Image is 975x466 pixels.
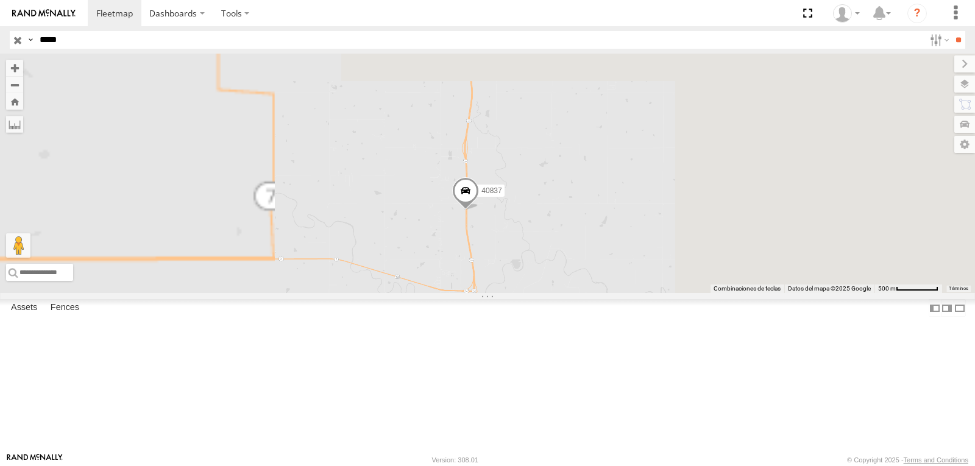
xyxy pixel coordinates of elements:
[6,93,23,110] button: Zoom Home
[44,300,85,317] label: Fences
[925,31,951,49] label: Search Filter Options
[929,299,941,317] label: Dock Summary Table to the Left
[904,456,968,464] a: Terms and Conditions
[432,456,478,464] div: Version: 308.01
[5,300,43,317] label: Assets
[954,299,966,317] label: Hide Summary Table
[788,285,871,292] span: Datos del mapa ©2025 Google
[6,60,23,76] button: Zoom in
[6,116,23,133] label: Measure
[949,286,968,291] a: Términos (se abre en una nueva pestaña)
[481,186,502,194] span: 40837
[6,76,23,93] button: Zoom out
[6,233,30,258] button: Arrastra al hombrecito al mapa para abrir Street View
[941,299,953,317] label: Dock Summary Table to the Right
[7,454,63,466] a: Visit our Website
[714,284,781,293] button: Combinaciones de teclas
[26,31,35,49] label: Search Query
[954,136,975,153] label: Map Settings
[907,4,927,23] i: ?
[878,285,896,292] span: 500 m
[847,456,968,464] div: © Copyright 2025 -
[874,284,942,293] button: Escala del mapa: 500 m por 66 píxeles
[12,9,76,18] img: rand-logo.svg
[829,4,864,23] div: Miguel Cantu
